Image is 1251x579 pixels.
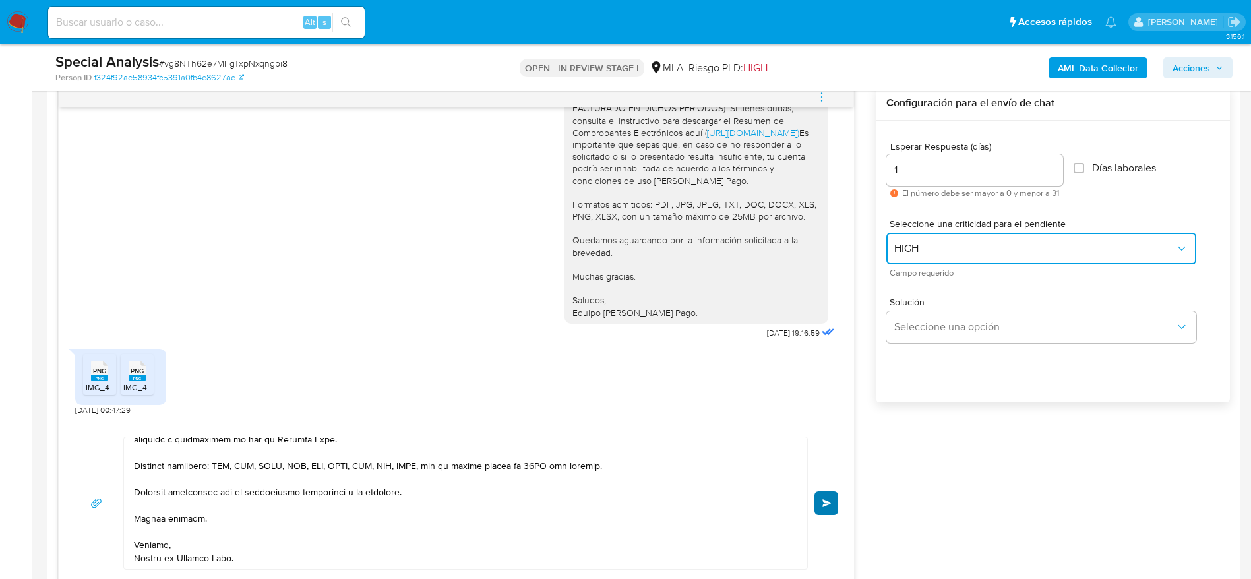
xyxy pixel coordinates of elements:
[1049,57,1147,78] button: AML Data Collector
[48,14,365,31] input: Buscar usuario o caso...
[886,96,1219,109] h3: Configuración para el envío de chat
[886,233,1196,264] button: HIGH
[890,142,1067,152] span: Esperar Respuesta (días)
[1058,57,1138,78] b: AML Data Collector
[1148,16,1223,28] p: elaine.mcfarlane@mercadolibre.com
[688,61,768,75] span: Riesgo PLD:
[1226,31,1244,42] span: 3.156.1
[890,297,1200,307] span: Solución
[1074,163,1084,173] input: Días laborales
[1173,57,1210,78] span: Acciones
[650,61,683,75] div: MLA
[707,126,799,139] a: [URL][DOMAIN_NAME])
[886,162,1063,179] input: days_to_wait
[134,437,791,569] textarea: Lore Ipsum Dolor, Sitame consect adi el seddoeius. Te incidid ut lab etdoloremag aliquaenima mi v...
[159,57,288,70] span: # vg8NTh62e7MFgTxpNxqngpi8
[886,311,1196,343] button: Seleccione una opción
[55,72,92,84] b: Person ID
[131,367,144,375] span: PNG
[305,16,315,28] span: Alt
[1163,57,1233,78] button: Acciones
[890,219,1200,228] span: Seleccione una criticidad para el pendiente
[890,270,1200,276] span: Campo requerido
[1018,15,1092,29] span: Accesos rápidos
[902,189,1059,198] span: El número debe ser mayor a 0 y menor a 31
[822,499,832,507] span: Enviar
[894,242,1175,255] span: HIGH
[86,382,137,393] span: IMG_4016.png
[322,16,326,28] span: s
[800,81,843,113] button: menu-action
[743,60,768,75] span: HIGH
[1227,15,1241,29] a: Salir
[767,328,820,338] span: [DATE] 19:16:59
[94,72,244,84] a: f324f92ae58934fc5391a0fb4e8627ae
[55,51,159,72] b: Special Analysis
[332,13,359,32] button: search-icon
[814,491,838,515] button: Enviar
[123,382,173,393] span: IMG_4017.png
[93,367,106,375] span: PNG
[75,405,131,415] span: [DATE] 00:47:29
[894,320,1175,334] span: Seleccione una opción
[1105,16,1116,28] a: Notificaciones
[1092,162,1156,175] span: Días laborales
[520,59,644,77] p: OPEN - IN REVIEW STAGE I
